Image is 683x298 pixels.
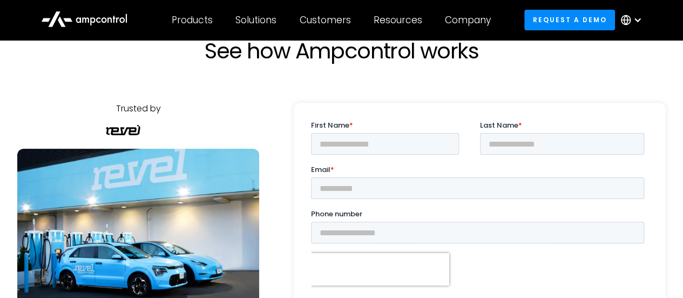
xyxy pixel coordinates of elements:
div: Resources [374,14,422,26]
div: Company [445,14,491,26]
div: Products [172,14,213,26]
a: Request a demo [524,10,615,30]
div: Customers [300,14,351,26]
div: Solutions [235,14,276,26]
h1: See how Ampcontrol works [104,38,579,64]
